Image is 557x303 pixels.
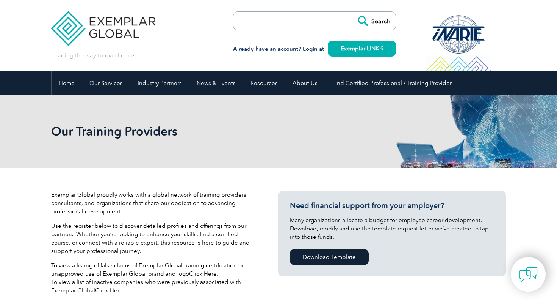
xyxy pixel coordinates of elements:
a: Download Template [290,249,369,265]
h3: Need financial support from your employer? [290,201,494,210]
a: Click Here [95,287,123,294]
a: Resources [243,71,285,95]
a: Click Here [189,270,217,277]
img: open_square.png [379,46,383,50]
p: Exemplar Global proudly works with a global network of training providers, consultants, and organ... [51,191,256,216]
p: Leading the way to excellence [51,51,134,60]
a: News & Events [189,71,243,95]
a: Exemplar LINK [328,41,396,57]
a: Home [52,71,82,95]
h3: Already have an account? Login at [233,44,396,54]
h2: Our Training Providers [51,125,369,137]
a: Find Certified Professional / Training Provider [325,71,459,95]
input: Search [354,12,396,30]
p: Use the register below to discover detailed profiles and offerings from our partners. Whether you... [51,222,256,255]
a: Industry Partners [130,71,189,95]
a: Our Services [82,71,130,95]
a: About Us [285,71,325,95]
img: contact-chat.png [519,265,538,284]
p: To view a listing of false claims of Exemplar Global training certification or unapproved use of ... [51,261,256,295]
p: Many organizations allocate a budget for employee career development. Download, modify and use th... [290,216,494,241]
